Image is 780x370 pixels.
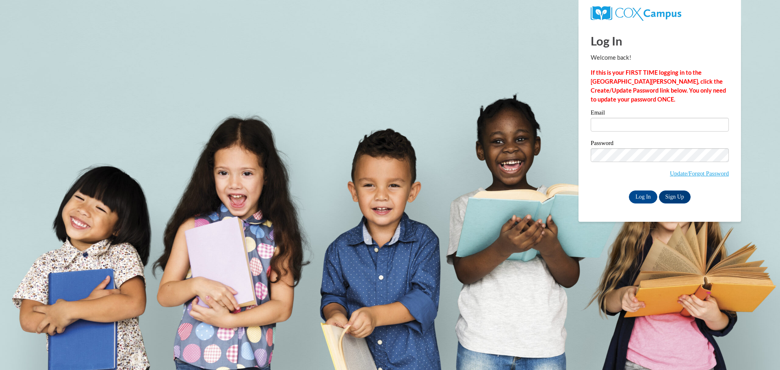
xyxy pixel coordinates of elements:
img: COX Campus [591,6,681,21]
label: Email [591,110,729,118]
input: Log In [629,190,657,203]
a: Sign Up [659,190,691,203]
p: Welcome back! [591,53,729,62]
label: Password [591,140,729,148]
a: Update/Forgot Password [670,170,729,177]
a: COX Campus [591,9,681,16]
strong: If this is your FIRST TIME logging in to the [GEOGRAPHIC_DATA][PERSON_NAME], click the Create/Upd... [591,69,726,103]
h1: Log In [591,32,729,49]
